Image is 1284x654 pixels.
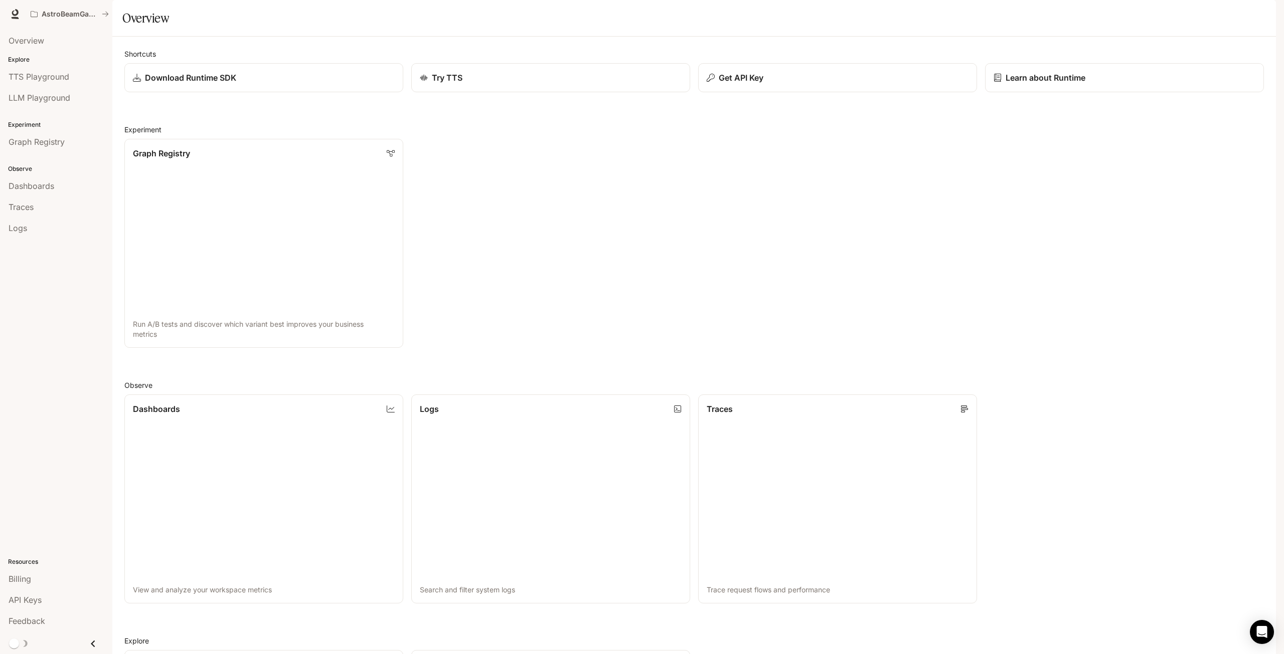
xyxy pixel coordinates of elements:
[124,139,403,348] a: Graph RegistryRun A/B tests and discover which variant best improves your business metrics
[26,4,113,24] button: All workspaces
[124,49,1264,59] h2: Shortcuts
[707,585,969,595] p: Trace request flows and performance
[122,8,169,28] h1: Overview
[1250,620,1274,644] div: Open Intercom Messenger
[420,585,682,595] p: Search and filter system logs
[133,319,395,339] p: Run A/B tests and discover which variant best improves your business metrics
[124,63,403,92] a: Download Runtime SDK
[133,585,395,595] p: View and analyze your workspace metrics
[145,72,236,84] p: Download Runtime SDK
[124,635,1264,646] h2: Explore
[432,72,462,84] p: Try TTS
[133,147,190,159] p: Graph Registry
[1006,72,1085,84] p: Learn about Runtime
[411,63,690,92] a: Try TTS
[985,63,1264,92] a: Learn about Runtime
[124,394,403,603] a: DashboardsView and analyze your workspace metrics
[133,403,180,415] p: Dashboards
[42,10,98,19] p: AstroBeamGame
[698,394,977,603] a: TracesTrace request flows and performance
[707,403,733,415] p: Traces
[124,124,1264,135] h2: Experiment
[420,403,439,415] p: Logs
[698,63,977,92] button: Get API Key
[411,394,690,603] a: LogsSearch and filter system logs
[719,72,763,84] p: Get API Key
[124,380,1264,390] h2: Observe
